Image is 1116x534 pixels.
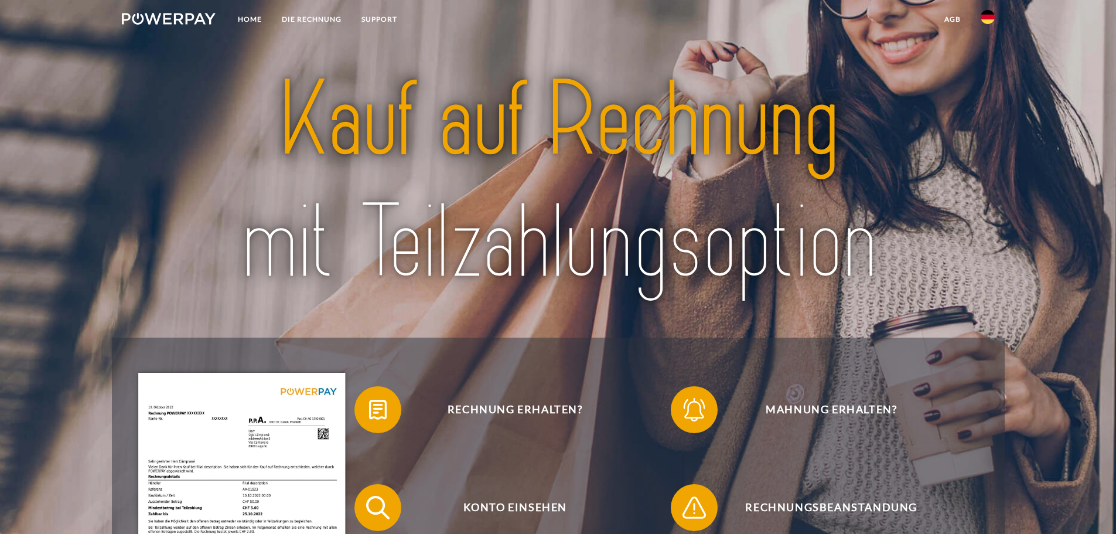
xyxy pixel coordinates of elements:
img: qb_search.svg [363,493,393,522]
img: qb_bell.svg [680,395,709,424]
a: DIE RECHNUNG [272,9,351,30]
img: qb_bill.svg [363,395,393,424]
span: Rechnung erhalten? [371,386,658,433]
button: Rechnungsbeanstandung [671,484,975,531]
span: Mahnung erhalten? [688,386,975,433]
a: SUPPORT [351,9,407,30]
button: Mahnung erhalten? [671,386,975,433]
img: title-powerpay_de.svg [165,53,951,310]
a: Home [228,9,272,30]
a: agb [934,9,971,30]
span: Rechnungsbeanstandung [688,484,975,531]
span: Konto einsehen [371,484,658,531]
button: Konto einsehen [354,484,659,531]
img: logo-powerpay-white.svg [122,13,216,25]
button: Rechnung erhalten? [354,386,659,433]
img: de [981,10,995,24]
img: qb_warning.svg [680,493,709,522]
iframe: Button to launch messaging window [1069,487,1107,525]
